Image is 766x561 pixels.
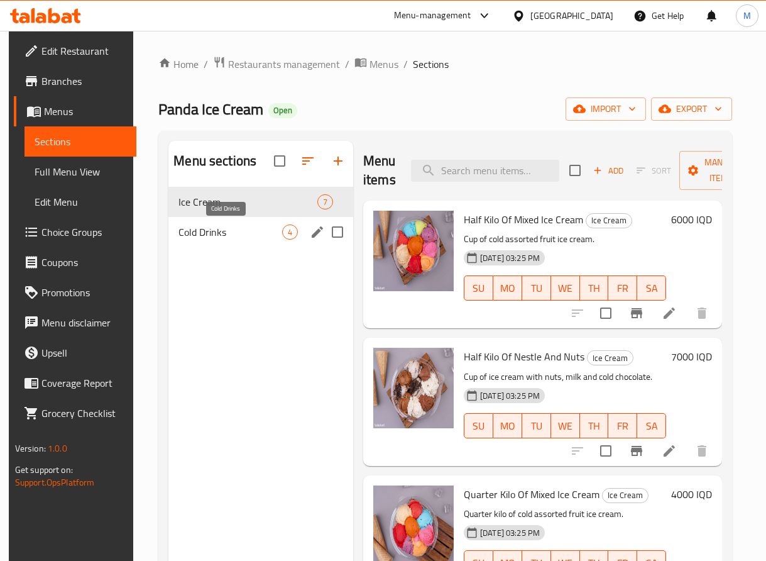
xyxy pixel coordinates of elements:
span: Branches [41,74,127,89]
div: items [317,194,333,209]
a: Grocery Checklist [14,398,137,428]
a: Branches [14,66,137,96]
a: Edit menu item [662,443,677,458]
button: export [651,97,732,121]
input: search [411,160,559,182]
span: WE [556,279,575,297]
span: export [661,101,722,117]
button: Branch-specific-item [621,436,652,466]
button: Manage items [679,151,763,190]
span: Promotions [41,285,127,300]
span: Upsell [41,345,127,360]
button: FR [608,413,637,438]
span: Half Kilo Of Mixed Ice Cream [464,210,583,229]
button: WE [551,275,580,301]
button: delete [687,298,717,328]
nav: Menu sections [168,182,353,252]
span: MO [498,417,517,435]
nav: breadcrumb [158,56,732,72]
span: TU [527,279,546,297]
span: FR [613,417,632,435]
div: Ice Cream [602,488,648,503]
span: Sections [413,57,449,72]
span: Cold Drinks [178,225,282,240]
li: / [204,57,208,72]
span: 4 [283,226,297,238]
a: Menus [354,56,398,72]
span: import [576,101,636,117]
span: SU [469,417,488,435]
span: [DATE] 03:25 PM [475,390,545,402]
a: Menus [14,96,137,126]
span: Choice Groups [41,225,127,240]
button: Add section [323,146,353,176]
span: Sort sections [293,146,323,176]
a: Edit menu item [662,306,677,321]
span: Manage items [689,155,753,186]
a: Coverage Report [14,368,137,398]
a: Choice Groups [14,217,137,247]
span: 1.0.0 [48,440,67,457]
span: Get support on: [15,462,73,478]
span: Select all sections [266,148,293,174]
button: TU [522,413,551,438]
span: Half Kilo Of Nestle And Nuts [464,347,584,366]
p: Quarter kilo of cold assorted fruit ice cream. [464,506,666,522]
span: WE [556,417,575,435]
span: FR [613,279,632,297]
a: Promotions [14,277,137,308]
span: Menus [369,57,398,72]
span: Panda Ice Cream [158,95,263,123]
span: Add [591,164,625,178]
a: Edit Menu [25,187,137,217]
a: Coupons [14,247,137,277]
span: Menus [44,104,127,119]
button: MO [493,413,522,438]
h2: Menu sections [173,152,256,170]
span: [DATE] 03:25 PM [475,527,545,539]
div: [GEOGRAPHIC_DATA] [530,9,613,23]
span: TU [527,417,546,435]
span: Add item [588,161,628,181]
span: Ice Cream [603,488,648,503]
p: Cup of ice cream with nuts, milk and cold chocolate. [464,369,666,385]
span: Grocery Checklist [41,406,127,421]
button: edit [308,223,327,242]
span: TH [585,279,604,297]
a: Sections [25,126,137,157]
div: Ice Cream7 [168,187,353,217]
button: MO [493,275,522,301]
div: Open [268,103,297,118]
span: Ice Cream [588,351,633,365]
button: delete [687,436,717,466]
span: Select section [562,157,588,184]
div: Ice Cream [587,350,633,365]
button: TU [522,275,551,301]
button: FR [608,275,637,301]
span: Sections [35,134,127,149]
span: Select section first [628,161,679,181]
span: Full Menu View [35,164,127,179]
button: SU [464,275,493,301]
span: Open [268,105,297,116]
a: Full Menu View [25,157,137,187]
a: Upsell [14,338,137,368]
li: / [403,57,408,72]
button: SA [637,413,666,438]
span: MO [498,279,517,297]
h6: 4000 IQD [671,486,712,503]
span: M [743,9,751,23]
span: SU [469,279,488,297]
span: Edit Restaurant [41,43,127,58]
button: Branch-specific-item [621,298,652,328]
span: Quarter Kilo Of Mixed Ice Cream [464,485,599,504]
h2: Menu items [363,152,396,189]
div: Menu-management [394,8,471,23]
span: SA [642,417,661,435]
span: Select to update [593,300,619,326]
h6: 7000 IQD [671,348,712,365]
span: TH [585,417,604,435]
span: Menu disclaimer [41,315,127,330]
button: TH [580,275,609,301]
span: Select to update [593,438,619,464]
